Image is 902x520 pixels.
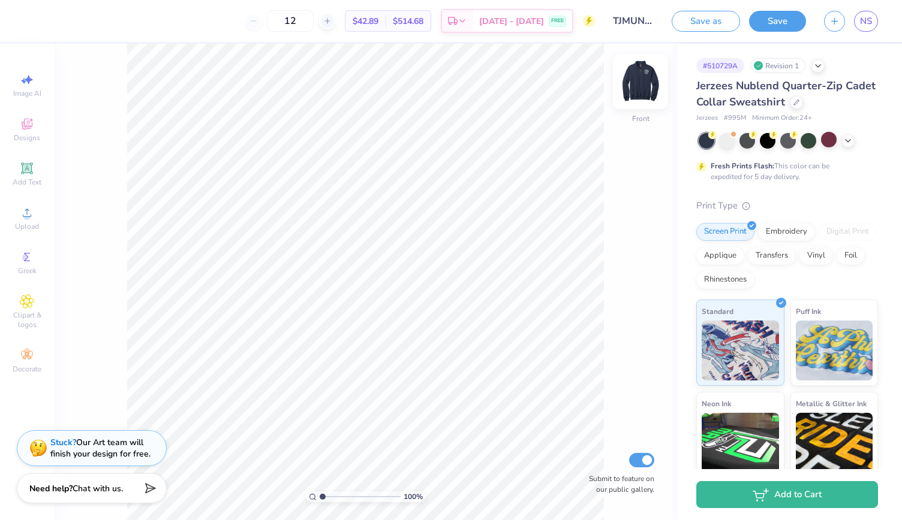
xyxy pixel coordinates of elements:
[758,223,815,241] div: Embroidery
[479,15,544,28] span: [DATE] - [DATE]
[724,113,746,123] span: # 995M
[854,11,878,32] a: NS
[702,413,779,473] img: Neon Ink
[819,223,877,241] div: Digital Print
[796,305,821,318] span: Puff Ink
[696,113,718,123] span: Jerzees
[752,113,812,123] span: Minimum Order: 24 +
[711,161,774,171] strong: Fresh Prints Flash:
[749,11,806,32] button: Save
[750,58,805,73] div: Revision 1
[696,481,878,508] button: Add to Cart
[14,133,40,143] span: Designs
[267,10,314,32] input: – –
[73,483,123,494] span: Chat with us.
[696,199,878,213] div: Print Type
[696,58,744,73] div: # 510729A
[353,15,378,28] span: $42.89
[860,14,872,28] span: NS
[696,271,754,289] div: Rhinestones
[696,78,876,109] span: Jerzees Nublend Quarter-Zip Cadet Collar Sweatshirt
[6,310,48,329] span: Clipart & logos
[632,113,650,124] div: Front
[696,247,744,265] div: Applique
[13,364,41,374] span: Decorate
[15,222,39,231] span: Upload
[582,473,654,495] label: Submit to feature on our public gallery.
[702,321,779,380] img: Standard
[702,305,733,318] span: Standard
[711,161,858,182] div: This color can be expedited for 5 day delivery.
[50,437,76,448] strong: Stuck?
[672,11,740,32] button: Save as
[837,247,865,265] div: Foil
[799,247,833,265] div: Vinyl
[796,397,867,410] span: Metallic & Glitter Ink
[29,483,73,494] strong: Need help?
[702,397,731,410] span: Neon Ink
[393,15,423,28] span: $514.68
[551,17,564,25] span: FREE
[13,177,41,187] span: Add Text
[604,9,663,33] input: Untitled Design
[696,223,754,241] div: Screen Print
[796,413,873,473] img: Metallic & Glitter Ink
[50,437,151,459] div: Our Art team will finish your design for free.
[617,58,665,105] img: Front
[796,321,873,380] img: Puff Ink
[18,266,37,276] span: Greek
[13,89,41,98] span: Image AI
[748,247,796,265] div: Transfers
[404,491,423,502] span: 100 %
